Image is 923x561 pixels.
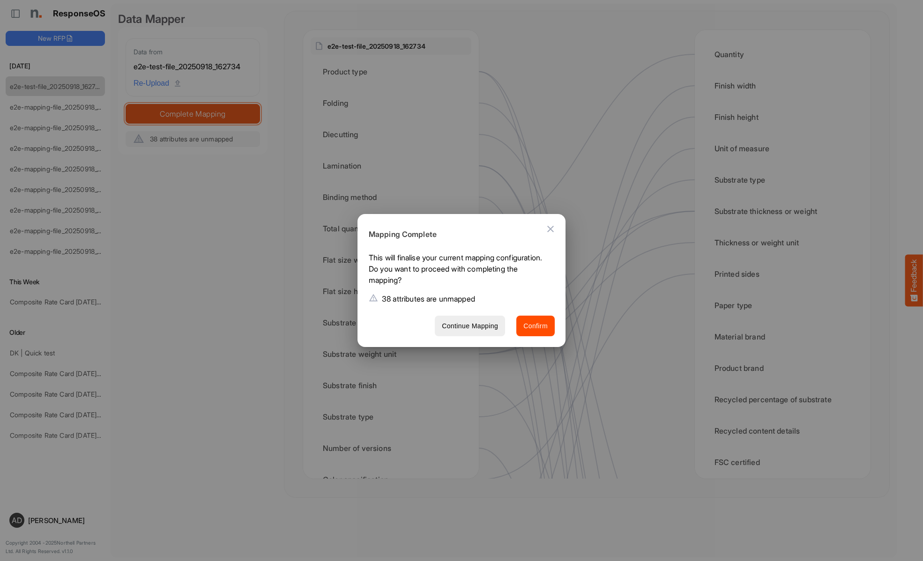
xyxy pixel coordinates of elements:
[435,316,505,337] button: Continue Mapping
[382,293,475,304] p: 38 attributes are unmapped
[516,316,555,337] button: Confirm
[523,320,548,332] span: Confirm
[442,320,498,332] span: Continue Mapping
[369,252,547,289] p: This will finalise your current mapping configuration. Do you want to proceed with completing the...
[539,218,562,240] button: Close dialog
[369,229,547,241] h6: Mapping Complete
